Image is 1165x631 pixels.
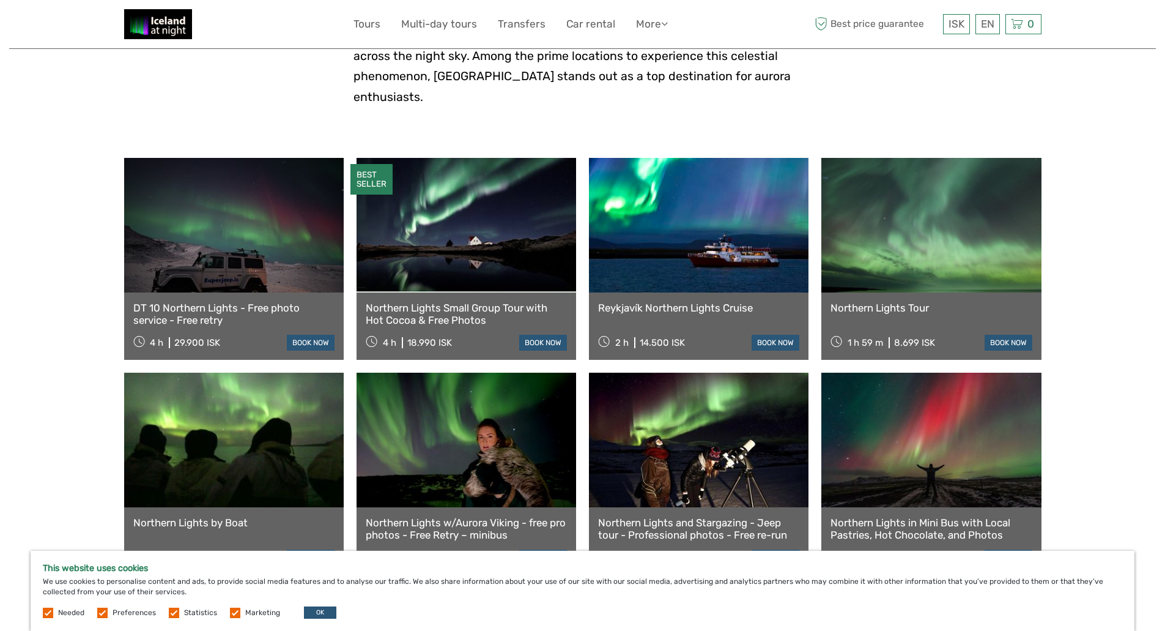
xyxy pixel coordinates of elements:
[830,517,1032,542] a: Northern Lights in Mini Bus with Local Pastries, Hot Chocolate, and Photos
[287,335,335,351] a: book now
[17,21,138,31] p: We're away right now. Please check back later!
[598,302,799,314] a: Reykjavík Northern Lights Cruise
[519,335,567,351] a: book now
[174,337,220,348] div: 29.900 ISK
[1026,18,1036,30] span: 0
[353,9,811,104] span: The Northern Lights, or Aurora Borealis, are one of nature's most spectacular light displays, cap...
[366,517,567,542] a: Northern Lights w/Aurora Viking - free pro photos - Free Retry – minibus
[43,563,1122,573] h5: This website uses cookies
[636,15,668,33] a: More
[133,517,335,529] a: Northern Lights by Boat
[141,19,155,34] button: Open LiveChat chat widget
[752,550,799,566] a: book now
[58,608,84,618] label: Needed
[150,337,163,348] span: 4 h
[113,608,156,618] label: Preferences
[350,164,393,195] div: BEST SELLER
[894,337,935,348] div: 8.699 ISK
[304,607,336,619] button: OK
[812,14,940,34] span: Best price guarantee
[366,302,567,327] a: Northern Lights Small Group Tour with Hot Cocoa & Free Photos
[407,337,452,348] div: 18.990 ISK
[498,15,546,33] a: Transfers
[615,337,629,348] span: 2 h
[31,551,1134,631] div: We use cookies to personalise content and ads, to provide social media features and to analyse ou...
[848,337,883,348] span: 1 h 59 m
[752,335,799,351] a: book now
[383,337,396,348] span: 4 h
[287,550,335,566] a: book now
[519,550,567,566] a: book now
[184,608,217,618] label: Statistics
[985,335,1032,351] a: book now
[640,337,685,348] div: 14.500 ISK
[245,608,280,618] label: Marketing
[353,15,380,33] a: Tours
[133,302,335,327] a: DT 10 Northern Lights - Free photo service - Free retry
[985,550,1032,566] a: book now
[124,9,192,39] img: 2375-0893e409-a1bb-4841-adb0-b7e32975a913_logo_small.jpg
[401,15,477,33] a: Multi-day tours
[598,517,799,542] a: Northern Lights and Stargazing - Jeep tour - Professional photos - Free re-run
[830,302,1032,314] a: Northern Lights Tour
[949,18,964,30] span: ISK
[566,15,615,33] a: Car rental
[975,14,1000,34] div: EN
